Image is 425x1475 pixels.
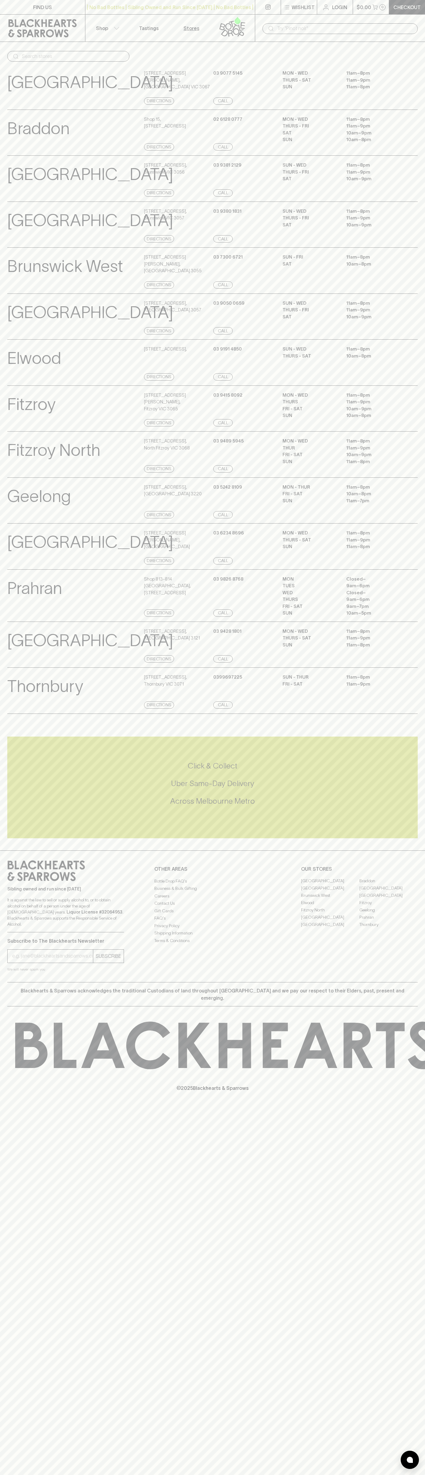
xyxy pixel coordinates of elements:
[359,877,418,885] a: Braddon
[283,543,337,550] p: SUN
[7,778,418,788] h5: Uber Same-Day Delivery
[213,116,242,123] p: 02 6128 0777
[128,15,170,42] a: Tastings
[213,235,233,242] a: Call
[144,346,187,353] p: [STREET_ADDRESS] ,
[283,576,337,583] p: MON
[144,511,174,518] a: Directions
[301,865,418,873] p: OUR STORES
[346,307,401,314] p: 11am – 9pm
[7,761,418,771] h5: Click & Collect
[346,208,401,215] p: 11am – 8pm
[213,576,243,583] p: 03 9826 8768
[283,208,337,215] p: SUN - WED
[381,5,384,9] p: 0
[283,222,337,229] p: SAT
[170,15,213,42] a: Stores
[283,530,337,537] p: MON - WED
[154,907,271,914] a: Gift Cards
[7,886,124,892] p: Sibling owned and run since [DATE]
[346,530,401,537] p: 11am – 8pm
[359,921,418,928] a: Thornbury
[283,175,337,182] p: SAT
[301,914,359,921] a: [GEOGRAPHIC_DATA]
[346,405,401,412] p: 10am – 9pm
[346,353,401,360] p: 10am – 8pm
[144,655,174,663] a: Directions
[346,458,401,465] p: 11am – 8pm
[213,438,244,445] p: 03 9489 5945
[346,70,401,77] p: 11am – 8pm
[144,701,174,709] a: Directions
[33,4,52,11] p: FIND US
[213,346,242,353] p: 03 9191 4850
[283,674,337,681] p: Sun - Thur
[213,419,233,426] a: Call
[283,438,337,445] p: MON - WED
[407,1457,413,1463] img: bubble-icon
[346,123,401,130] p: 11am – 9pm
[144,373,174,381] a: Directions
[7,966,124,972] p: We will never spam you
[213,609,233,617] a: Call
[144,392,212,412] p: [STREET_ADDRESS][PERSON_NAME] , Fitzroy VIC 3065
[144,557,174,565] a: Directions
[346,445,401,452] p: 11am – 9pm
[346,610,401,617] p: 10am – 5pm
[283,642,337,649] p: SUN
[292,4,315,11] p: Wishlist
[346,215,401,222] p: 11am – 9pm
[283,451,337,458] p: FRI - SAT
[213,254,243,261] p: 03 7300 6721
[346,136,401,143] p: 10am – 8pm
[144,189,174,197] a: Directions
[346,83,401,90] p: 11am – 8pm
[154,892,271,900] a: Careers
[283,169,337,176] p: THURS - FRI
[283,254,337,261] p: SUN - FRI
[346,314,401,320] p: 10am – 9pm
[213,392,242,399] p: 03 9415 8092
[144,419,174,426] a: Directions
[93,950,124,963] button: SUBSCRIBE
[144,484,202,497] p: [STREET_ADDRESS] , [GEOGRAPHIC_DATA] 3220
[283,484,337,491] p: MON - THUR
[213,189,233,197] a: Call
[277,24,413,33] input: Try "Pinot noir"
[283,162,337,169] p: SUN - WED
[154,900,271,907] a: Contact Us
[154,915,271,922] a: FAQ's
[144,465,174,473] a: Directions
[213,97,233,105] a: Call
[346,635,401,642] p: 11am – 9pm
[144,327,174,334] a: Directions
[7,628,173,653] p: [GEOGRAPHIC_DATA]
[213,655,233,663] a: Call
[359,885,418,892] a: [GEOGRAPHIC_DATA]
[7,737,418,838] div: Call to action block
[144,438,190,451] p: [STREET_ADDRESS] , North Fitzroy VIC 3068
[283,445,337,452] p: THUR
[144,143,174,151] a: Directions
[12,951,93,961] input: e.g. jane@blackheartsandsparrows.com.au
[7,162,173,187] p: [GEOGRAPHIC_DATA]
[144,674,187,687] p: [STREET_ADDRESS] , Thornbury VIC 3071
[144,254,212,274] p: [STREET_ADDRESS][PERSON_NAME] , [GEOGRAPHIC_DATA] 3055
[213,674,242,681] p: 0399697225
[283,116,337,123] p: MON - WED
[346,392,401,399] p: 11am – 8pm
[144,116,186,130] p: Shop 15 , [STREET_ADDRESS]
[346,398,401,405] p: 11am – 9pm
[283,628,337,635] p: MON - WED
[213,70,242,77] p: 03 9077 5145
[154,877,271,885] a: Bottle Drop FAQ's
[144,281,174,289] a: Directions
[213,465,233,473] a: Call
[283,261,337,268] p: SAT
[213,628,242,635] p: 03 9428 1801
[7,346,61,371] p: Elwood
[283,314,337,320] p: SAT
[283,307,337,314] p: THURS - FRI
[346,543,401,550] p: 11am – 8pm
[96,25,108,32] p: Shop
